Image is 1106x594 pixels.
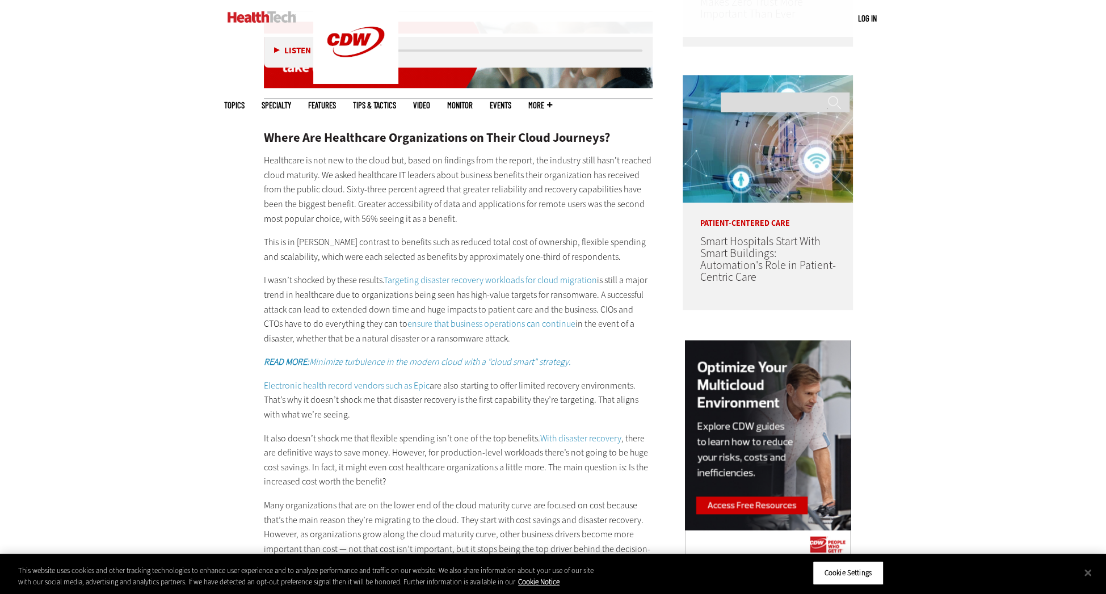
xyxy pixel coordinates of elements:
[228,11,296,23] img: Home
[18,565,608,587] div: This website uses cookies and other tracking technologies to enhance user experience and to analy...
[264,356,571,368] a: READ MORE:Minimize turbulence in the modern cloud with a "cloud smart" strategy.
[264,356,309,368] strong: READ MORE:
[685,340,851,558] img: multicloud management right rail
[858,12,877,24] div: User menu
[413,101,430,109] a: Video
[700,234,835,285] a: Smart Hospitals Start With Smart Buildings: Automation's Role in Patient-Centric Care
[262,101,291,109] span: Specialty
[384,274,597,286] a: Targeting disaster recovery workloads for cloud migration
[264,380,430,391] a: Electronic health record vendors such as Epic
[858,13,877,23] a: Log in
[264,431,653,489] p: It also doesn’t shock me that flexible spending isn’t one of the top benefits. , there are defini...
[224,101,245,109] span: Topics
[264,273,653,346] p: I wasn’t shocked by these results. is still a major trend in healthcare due to organizations bein...
[518,577,560,587] a: More information about your privacy
[683,75,853,203] img: Smart hospital
[540,432,621,444] a: With disaster recovery
[264,378,653,422] p: are also starting to offer limited recovery environments. That’s why it doesn’t shock me that dis...
[813,561,884,585] button: Cookie Settings
[264,132,653,144] h2: Where Are Healthcare Organizations on Their Cloud Journeys?
[528,101,552,109] span: More
[1075,560,1100,585] button: Close
[264,498,653,585] p: Many organizations that are on the lower end of the cloud maturity curve are focused on cost beca...
[353,101,396,109] a: Tips & Tactics
[264,153,653,226] p: Healthcare is not new to the cloud but, based on findings from the report, the industry still has...
[313,75,398,87] a: CDW
[447,101,473,109] a: MonITor
[308,101,336,109] a: Features
[490,101,511,109] a: Events
[683,203,853,228] p: Patient-Centered Care
[264,235,653,264] p: This is in [PERSON_NAME] contrast to benefits such as reduced total cost of ownership, flexible s...
[407,318,575,330] a: ensure that business operations can continue
[264,356,571,368] em: Minimize turbulence in the modern cloud with a "cloud smart" strategy.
